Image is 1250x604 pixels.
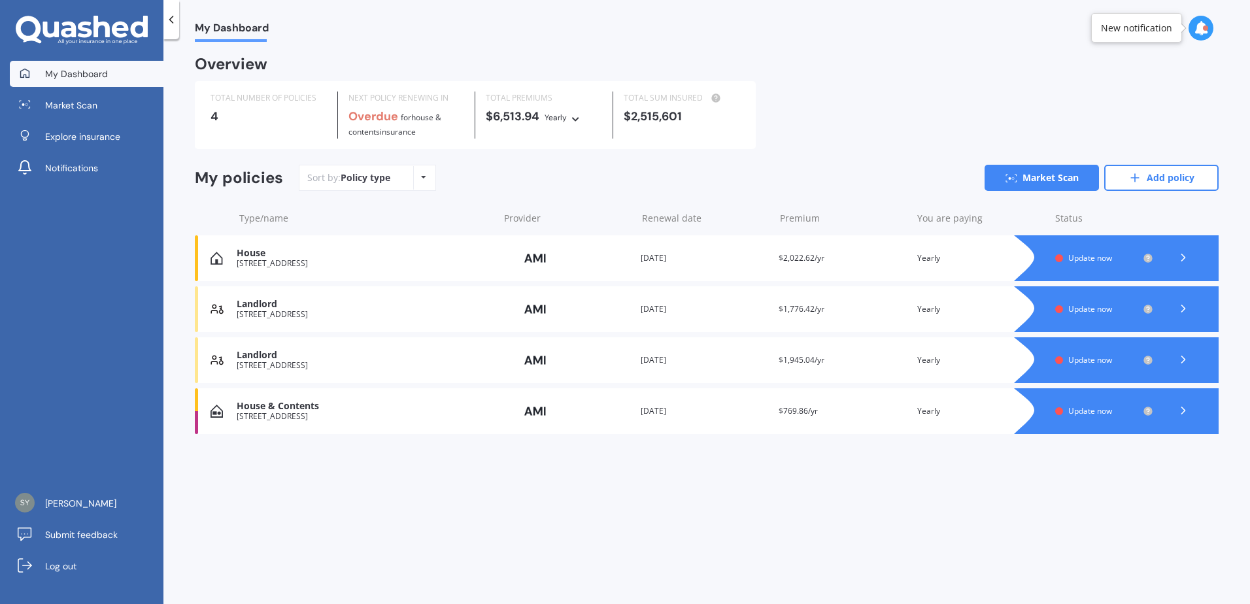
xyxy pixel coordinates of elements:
div: Yearly [917,303,1045,316]
div: Overview [195,58,267,71]
span: Notifications [45,161,98,175]
div: Landlord [237,350,492,361]
img: AMI [503,399,568,424]
div: [DATE] [641,405,768,418]
span: Submit feedback [45,528,118,541]
div: $6,513.94 [486,110,602,124]
span: Log out [45,560,76,573]
div: [STREET_ADDRESS] [237,361,492,370]
img: Landlord [211,303,224,316]
div: Yearly [917,252,1045,265]
div: [STREET_ADDRESS] [237,259,492,268]
img: House & Contents [211,405,223,418]
span: $769.86/yr [779,405,818,416]
div: TOTAL SUM INSURED [624,92,740,105]
img: AMI [503,297,568,322]
div: [DATE] [641,252,768,265]
div: Landlord [237,299,492,310]
img: AMI [503,348,568,373]
span: Update now [1068,252,1112,263]
span: $1,945.04/yr [779,354,824,365]
span: Explore insurance [45,130,120,143]
div: Provider [504,212,632,225]
div: My policies [195,169,283,188]
div: TOTAL PREMIUMS [486,92,602,105]
div: Status [1055,212,1153,225]
div: Renewal date [642,212,769,225]
img: AMI [503,246,568,271]
div: Yearly [917,354,1045,367]
div: [DATE] [641,303,768,316]
span: [PERSON_NAME] [45,497,116,510]
b: Overdue [348,109,398,124]
div: Yearly [545,111,567,124]
div: Sort by: [307,171,390,184]
div: House [237,248,492,259]
img: House [211,252,223,265]
a: My Dashboard [10,61,163,87]
span: $2,022.62/yr [779,252,824,263]
div: $2,515,601 [624,110,740,123]
a: Market Scan [985,165,1099,191]
span: $1,776.42/yr [779,303,824,314]
div: 4 [211,110,327,123]
div: Premium [780,212,907,225]
img: Landlord [211,354,224,367]
div: Yearly [917,405,1045,418]
a: Add policy [1104,165,1219,191]
a: Log out [10,553,163,579]
div: [DATE] [641,354,768,367]
div: Type/name [239,212,494,225]
span: Update now [1068,303,1112,314]
span: Update now [1068,354,1112,365]
div: [STREET_ADDRESS] [237,412,492,421]
a: Notifications [10,155,163,181]
a: Explore insurance [10,124,163,150]
div: House & Contents [237,401,492,412]
div: You are paying [917,212,1045,225]
span: Market Scan [45,99,97,112]
a: Submit feedback [10,522,163,548]
div: Policy type [341,171,390,184]
div: NEXT POLICY RENEWING IN [348,92,465,105]
span: My Dashboard [45,67,108,80]
div: New notification [1101,22,1172,35]
div: TOTAL NUMBER OF POLICIES [211,92,327,105]
img: 8e9ad28fa6fca6fa250df8e303379cf7 [15,493,35,512]
div: [STREET_ADDRESS] [237,310,492,319]
span: My Dashboard [195,22,269,39]
a: Market Scan [10,92,163,118]
span: Update now [1068,405,1112,416]
a: [PERSON_NAME] [10,490,163,516]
